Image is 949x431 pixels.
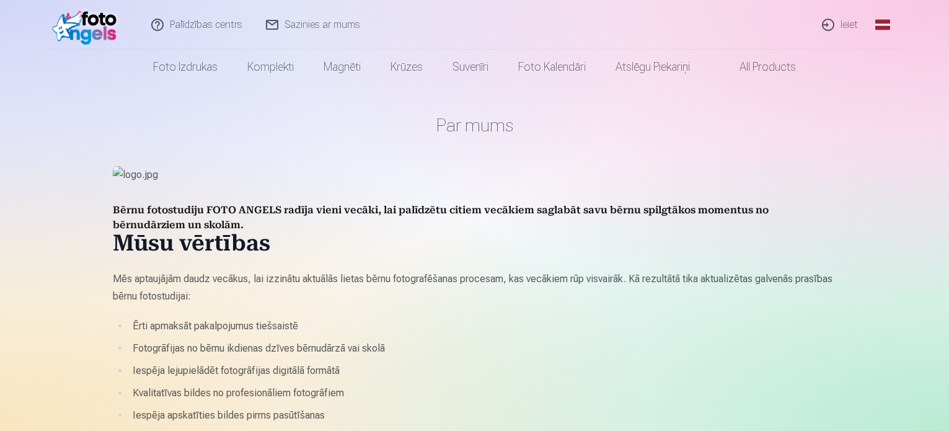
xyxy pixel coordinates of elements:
li: Ērti apmaksāt pakalpojumus tiešsaistē [129,318,837,335]
p: Mēs aptaujājām daudz vecākus, lai izzinātu aktuālās lietas bērnu fotografēšanas procesam, kas vec... [113,270,837,305]
li: Iespēja lejupielādēt fotogrāfijas digitālā formātā [129,362,837,380]
li: Kvalitatīvas bildes no profesionāliem fotogrāfiem [129,384,837,402]
a: Atslēgu piekariņi [601,50,705,84]
a: Foto kalendāri [503,50,601,84]
a: All products [705,50,811,84]
a: Suvenīri [438,50,503,84]
a: Krūzes [376,50,438,84]
li: Fotogrāfijas no bērnu ikdienas dzīves bērnudārzā vai skolā [129,340,837,357]
h1: Mūsu vērtības [113,233,837,258]
a: Foto izdrukas [138,50,232,84]
h1: Par mums [113,114,837,136]
a: Komplekti [232,50,309,84]
li: Iespēja apskatīties bildes pirms pasūtīšanas [129,407,837,424]
img: logo.jpg [113,166,837,184]
h4: Bērnu fotostudiju FOTO ANGELS radīja vieni vecāki, lai palīdzētu citiem vecākiem saglabāt savu bē... [113,203,837,233]
a: Magnēti [309,50,376,84]
img: /fa1 [52,5,123,45]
